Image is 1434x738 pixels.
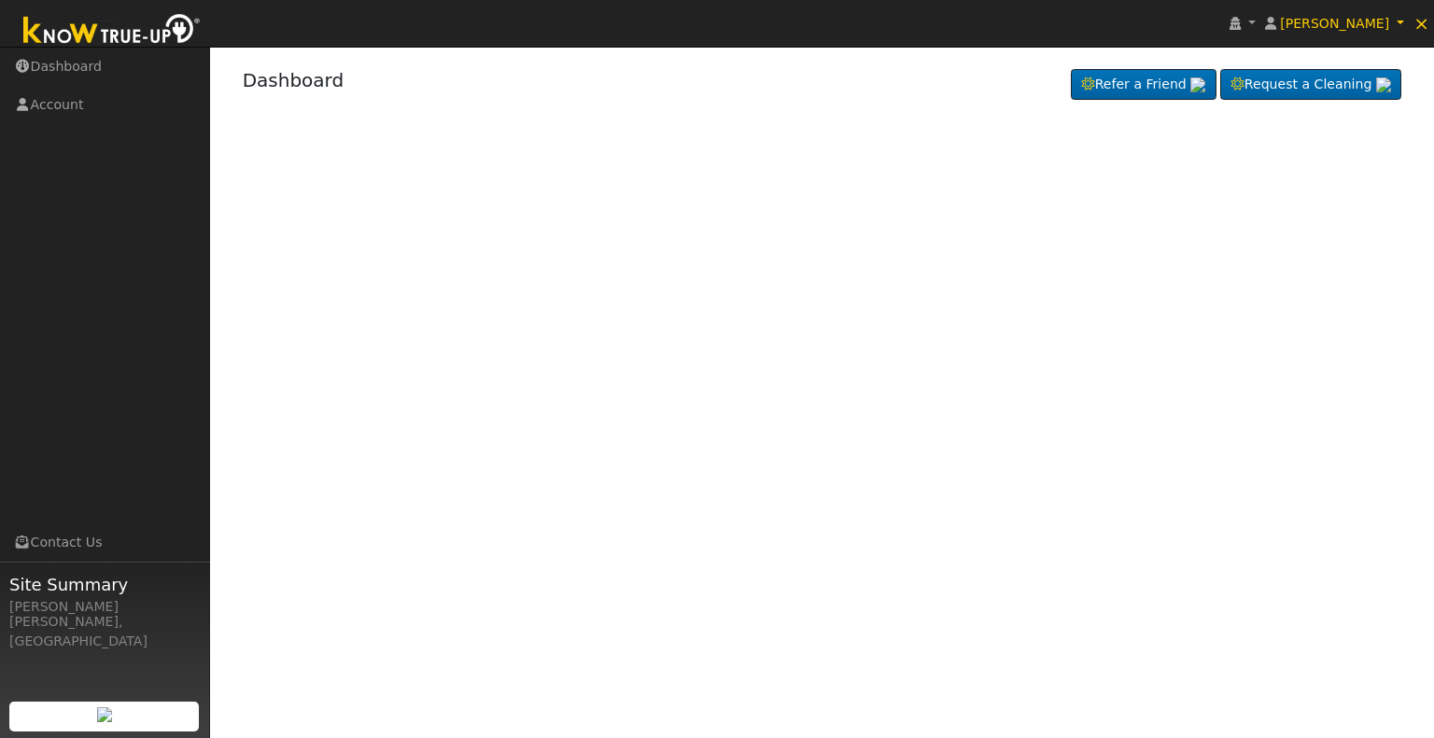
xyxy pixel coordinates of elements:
img: Know True-Up [14,10,210,52]
a: Dashboard [243,69,344,91]
div: [PERSON_NAME], [GEOGRAPHIC_DATA] [9,612,200,651]
div: [PERSON_NAME] [9,597,200,617]
img: retrieve [1376,77,1391,92]
img: retrieve [1190,77,1205,92]
span: × [1413,12,1429,35]
img: retrieve [97,707,112,722]
span: [PERSON_NAME] [1280,16,1389,31]
span: Site Summary [9,572,200,597]
a: Refer a Friend [1071,69,1216,101]
a: Request a Cleaning [1220,69,1401,101]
